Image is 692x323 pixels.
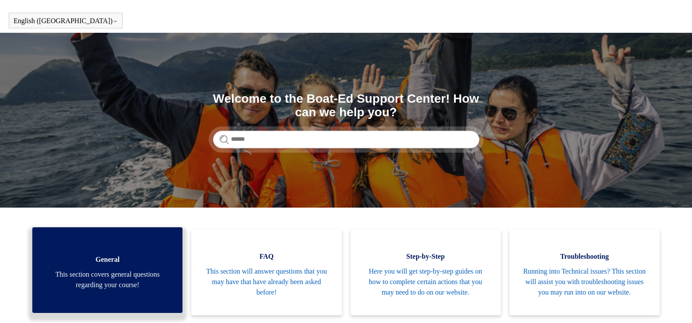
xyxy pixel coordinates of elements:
span: This section will answer questions that you may have that have already been asked before! [204,266,328,298]
span: Troubleshooting [523,251,647,262]
h1: Welcome to the Boat-Ed Support Center! How can we help you? [213,92,479,119]
a: General This section covers general questions regarding your course! [32,227,182,313]
span: Here you will get step-by-step guides on how to complete certain actions that you may need to do ... [364,266,488,298]
span: Step-by-Step [364,251,488,262]
a: Troubleshooting Running into Technical issues? This section will assist you with troubleshooting ... [510,229,660,315]
span: FAQ [204,251,328,262]
a: FAQ This section will answer questions that you may have that have already been asked before! [191,229,341,315]
span: This section covers general questions regarding your course! [45,269,169,290]
button: English ([GEOGRAPHIC_DATA]) [14,17,118,25]
span: General [45,254,169,265]
input: Search [213,131,479,148]
span: Running into Technical issues? This section will assist you with troubleshooting issues you may r... [523,266,647,298]
a: Step-by-Step Here you will get step-by-step guides on how to complete certain actions that you ma... [351,229,501,315]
